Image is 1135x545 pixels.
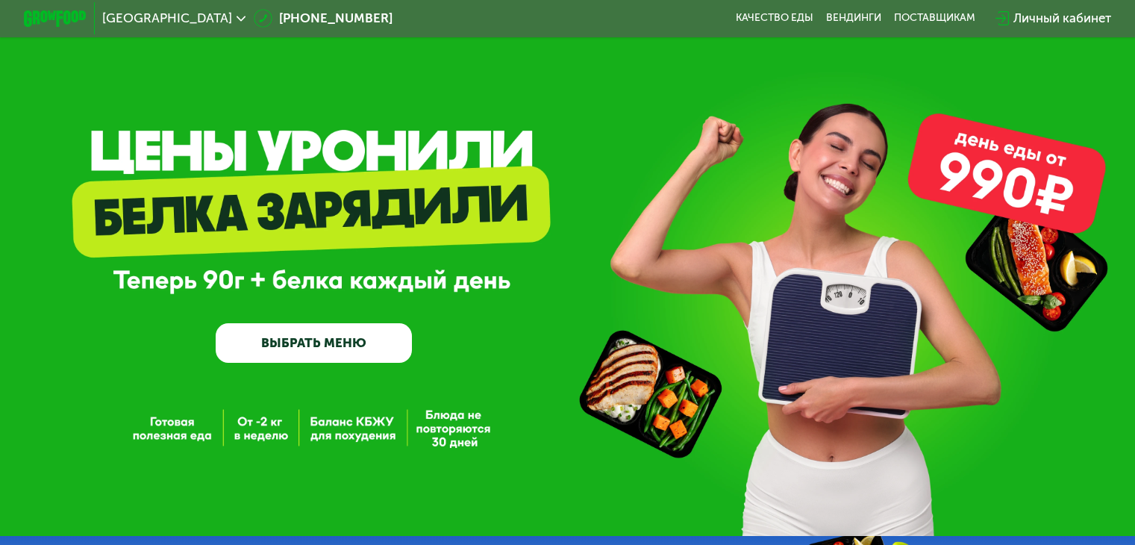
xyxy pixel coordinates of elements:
[894,12,975,25] div: поставщикам
[102,12,232,25] span: [GEOGRAPHIC_DATA]
[216,323,412,363] a: ВЫБРАТЬ МЕНЮ
[254,9,393,28] a: [PHONE_NUMBER]
[1013,9,1111,28] div: Личный кабинет
[826,12,881,25] a: Вендинги
[736,12,813,25] a: Качество еды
